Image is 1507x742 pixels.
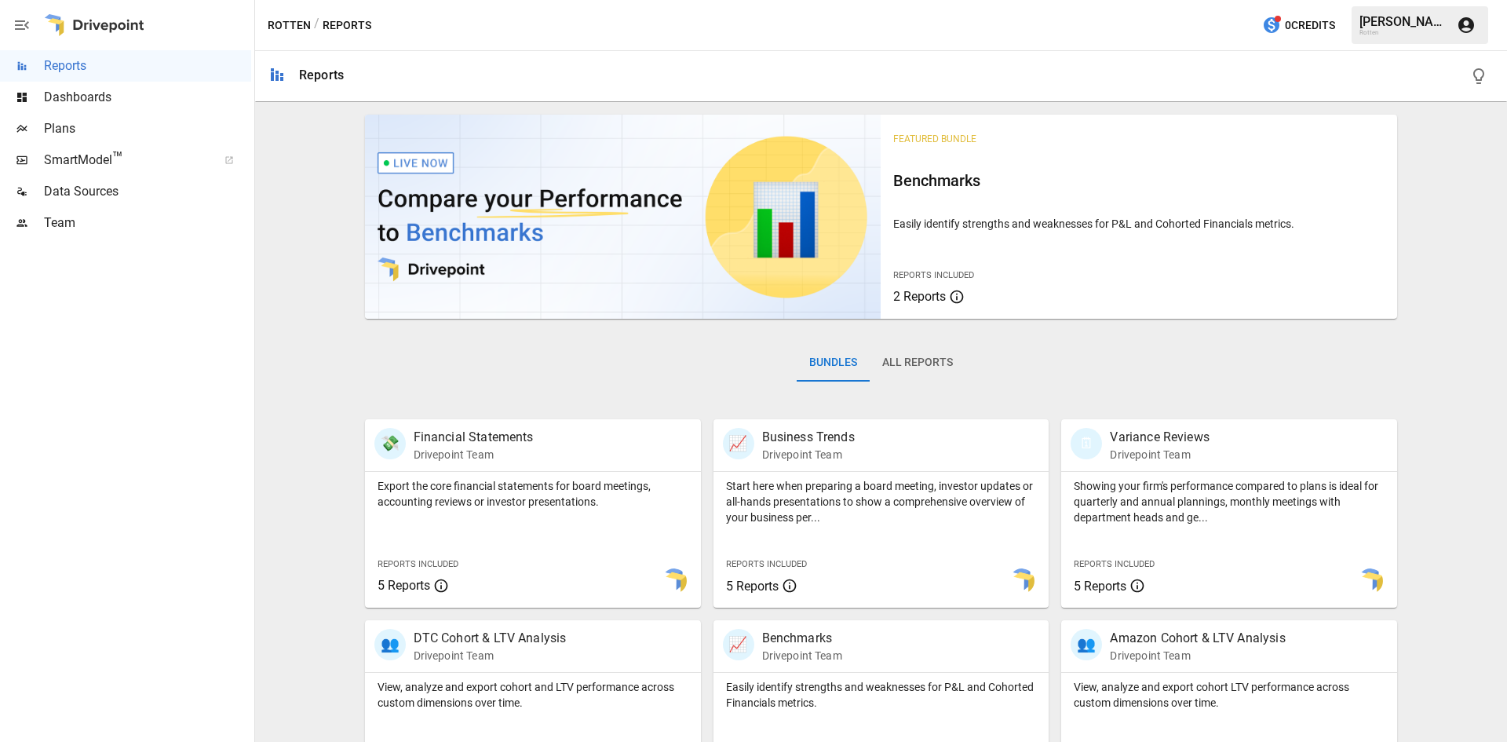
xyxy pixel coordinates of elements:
[378,559,458,569] span: Reports Included
[762,648,842,663] p: Drivepoint Team
[414,629,567,648] p: DTC Cohort & LTV Analysis
[1110,629,1285,648] p: Amazon Cohort & LTV Analysis
[44,88,251,107] span: Dashboards
[893,133,976,144] span: Featured Bundle
[662,568,687,594] img: smart model
[762,447,855,462] p: Drivepoint Team
[726,559,807,569] span: Reports Included
[374,428,406,459] div: 💸
[1009,568,1034,594] img: smart model
[1074,679,1385,711] p: View, analyze and export cohort LTV performance across custom dimensions over time.
[378,478,688,510] p: Export the core financial statements for board meetings, accounting reviews or investor presentat...
[1110,648,1285,663] p: Drivepoint Team
[1359,14,1447,29] div: [PERSON_NAME]
[797,344,870,382] button: Bundles
[762,428,855,447] p: Business Trends
[1071,428,1102,459] div: 🗓
[414,428,534,447] p: Financial Statements
[44,182,251,201] span: Data Sources
[299,68,344,82] div: Reports
[112,148,123,168] span: ™
[723,428,754,459] div: 📈
[1074,559,1155,569] span: Reports Included
[1110,428,1209,447] p: Variance Reviews
[893,289,946,304] span: 2 Reports
[1256,11,1341,40] button: 0Credits
[378,578,430,593] span: 5 Reports
[414,648,567,663] p: Drivepoint Team
[1359,29,1447,36] div: Rotten
[44,57,251,75] span: Reports
[374,629,406,660] div: 👥
[726,478,1037,525] p: Start here when preparing a board meeting, investor updates or all-hands presentations to show a ...
[723,629,754,660] div: 📈
[268,16,311,35] button: Rotten
[1071,629,1102,660] div: 👥
[1074,478,1385,525] p: Showing your firm's performance compared to plans is ideal for quarterly and annual plannings, mo...
[726,579,779,594] span: 5 Reports
[893,270,974,280] span: Reports Included
[44,119,251,138] span: Plans
[44,151,207,170] span: SmartModel
[762,629,842,648] p: Benchmarks
[726,679,1037,711] p: Easily identify strengths and weaknesses for P&L and Cohorted Financials metrics.
[414,447,534,462] p: Drivepoint Team
[44,214,251,232] span: Team
[314,16,319,35] div: /
[378,679,688,711] p: View, analyze and export cohort and LTV performance across custom dimensions over time.
[1358,568,1383,594] img: smart model
[365,115,881,319] img: video thumbnail
[870,344,965,382] button: All Reports
[1285,16,1335,35] span: 0 Credits
[893,168,1385,193] h6: Benchmarks
[893,216,1385,232] p: Easily identify strengths and weaknesses for P&L and Cohorted Financials metrics.
[1110,447,1209,462] p: Drivepoint Team
[1074,579,1126,594] span: 5 Reports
